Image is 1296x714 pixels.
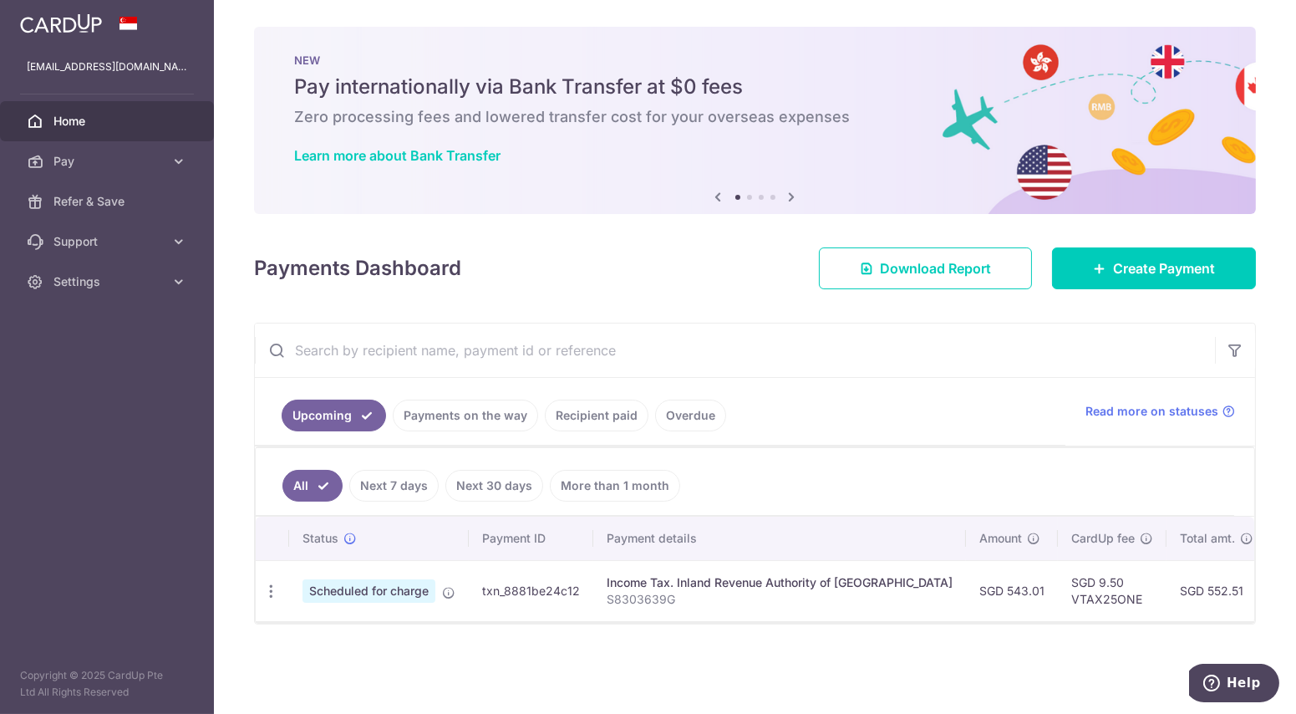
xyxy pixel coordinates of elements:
[880,258,991,278] span: Download Report
[469,560,593,621] td: txn_8881be24c12
[1113,258,1215,278] span: Create Payment
[27,59,187,75] p: [EMAIL_ADDRESS][DOMAIN_NAME]
[979,530,1022,547] span: Amount
[302,579,435,603] span: Scheduled for charge
[1189,664,1279,706] iframe: Opens a widget where you can find more information
[254,27,1256,214] img: Bank transfer banner
[607,591,953,608] p: S8303639G
[294,107,1216,127] h6: Zero processing fees and lowered transfer cost for your overseas expenses
[1085,403,1218,420] span: Read more on statuses
[53,153,164,170] span: Pay
[545,400,648,431] a: Recipient paid
[255,324,1215,377] input: Search by recipient name, payment id or reference
[53,193,164,210] span: Refer & Save
[1058,560,1166,621] td: SGD 9.50 VTAX25ONE
[1180,530,1235,547] span: Total amt.
[294,147,501,164] a: Learn more about Bank Transfer
[20,13,102,33] img: CardUp
[1071,530,1135,547] span: CardUp fee
[53,233,164,250] span: Support
[294,74,1216,100] h5: Pay internationally via Bank Transfer at $0 fees
[550,470,680,502] a: More than 1 month
[819,247,1032,289] a: Download Report
[53,273,164,290] span: Settings
[1166,560,1267,621] td: SGD 552.51
[1052,247,1256,289] a: Create Payment
[966,560,1058,621] td: SGD 543.01
[607,574,953,591] div: Income Tax. Inland Revenue Authority of [GEOGRAPHIC_DATA]
[282,400,386,431] a: Upcoming
[445,470,543,502] a: Next 30 days
[655,400,726,431] a: Overdue
[294,54,1216,67] p: NEW
[302,530,338,547] span: Status
[282,470,343,502] a: All
[53,113,164,130] span: Home
[469,517,593,560] th: Payment ID
[349,470,439,502] a: Next 7 days
[254,253,461,283] h4: Payments Dashboard
[393,400,538,431] a: Payments on the way
[1085,403,1235,420] a: Read more on statuses
[593,517,966,560] th: Payment details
